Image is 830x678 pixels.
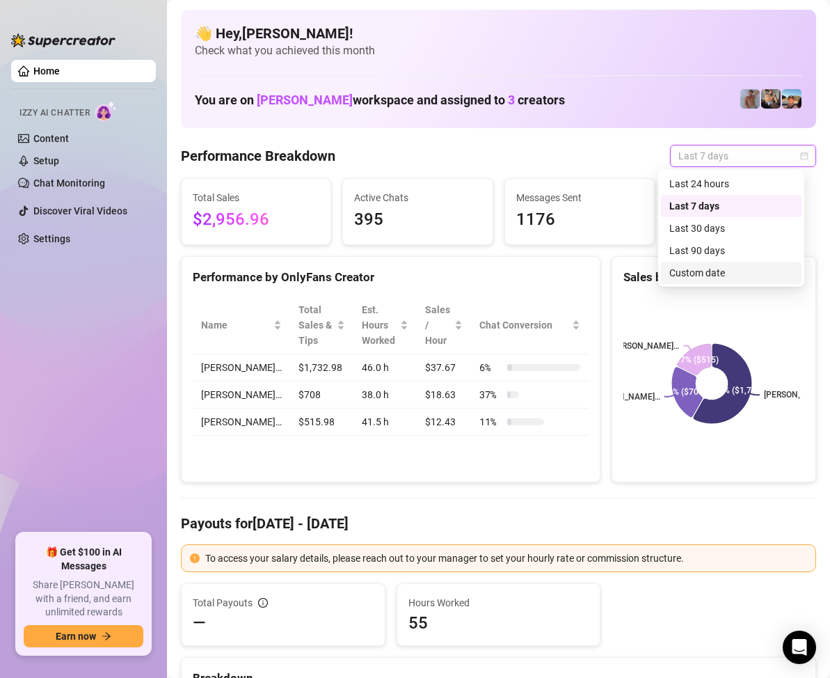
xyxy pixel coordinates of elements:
td: $18.63 [417,381,471,409]
div: Open Intercom Messenger [783,631,816,664]
div: Last 90 days [661,239,801,262]
span: Share [PERSON_NAME] with a friend, and earn unlimited rewards [24,578,143,620]
span: Chat Conversion [479,317,569,333]
td: $708 [290,381,353,409]
td: [PERSON_NAME]… [193,409,290,436]
div: Last 30 days [669,221,793,236]
span: — [193,612,206,634]
a: Discover Viral Videos [33,205,127,216]
div: Est. Hours Worked [362,302,398,348]
th: Chat Conversion [471,297,589,354]
span: Izzy AI Chatter [19,107,90,120]
img: AI Chatter [95,101,117,121]
div: Performance by OnlyFans Creator [193,268,589,287]
span: Check what you achieved this month [195,43,802,58]
text: [PERSON_NAME]… [591,392,660,402]
span: 11 % [479,414,502,429]
td: [PERSON_NAME]… [193,381,290,409]
span: Total Sales & Tips [298,302,334,348]
span: 🎁 Get $100 in AI Messages [24,546,143,573]
td: 38.0 h [353,381,417,409]
span: 395 [354,207,481,233]
th: Total Sales & Tips [290,297,353,354]
span: exclamation-circle [190,553,200,563]
img: George [761,89,781,109]
img: Zach [782,89,801,109]
span: Messages Sent [516,190,643,205]
img: Joey [740,89,760,109]
span: arrow-right [102,631,111,641]
span: Hours Worked [408,595,589,610]
td: 41.5 h [353,409,417,436]
span: [PERSON_NAME] [257,93,353,107]
span: calendar [800,152,808,160]
td: 46.0 h [353,354,417,381]
span: Sales / Hour [425,302,452,348]
span: $2,956.96 [193,207,319,233]
span: Active Chats [354,190,481,205]
th: Sales / Hour [417,297,471,354]
span: 6 % [479,360,502,375]
div: Custom date [669,265,793,281]
h4: 👋 Hey, [PERSON_NAME] ! [195,24,802,43]
span: 55 [408,612,589,634]
button: Earn nowarrow-right [24,625,143,647]
td: $37.67 [417,354,471,381]
span: 1176 [516,207,643,233]
div: Last 30 days [661,217,801,239]
a: Chat Monitoring [33,178,105,189]
span: Last 7 days [678,145,808,166]
td: $1,732.98 [290,354,353,381]
div: Last 7 days [661,195,801,217]
td: [PERSON_NAME]… [193,354,290,381]
h4: Performance Breakdown [181,146,335,166]
img: logo-BBDzfeDw.svg [11,33,115,47]
div: To access your salary details, please reach out to your manager to set your hourly rate or commis... [205,551,807,566]
span: Name [201,317,271,333]
div: Last 90 days [669,243,793,258]
span: info-circle [258,598,268,608]
span: Total Payouts [193,595,253,610]
div: Last 24 hours [669,176,793,191]
a: Content [33,133,69,144]
div: Last 7 days [669,198,793,214]
div: Custom date [661,262,801,284]
div: Last 24 hours [661,173,801,195]
div: Sales by OnlyFans Creator [623,268,804,287]
td: $515.98 [290,409,353,436]
span: Earn now [56,631,96,642]
a: Setup [33,155,59,166]
h1: You are on workspace and assigned to creators [195,93,565,108]
span: 3 [508,93,515,107]
span: 37 % [479,387,502,402]
h4: Payouts for [DATE] - [DATE] [181,514,816,533]
span: Total Sales [193,190,319,205]
th: Name [193,297,290,354]
a: Home [33,65,60,77]
td: $12.43 [417,409,471,436]
a: Settings [33,233,70,244]
text: [PERSON_NAME]… [610,341,680,351]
